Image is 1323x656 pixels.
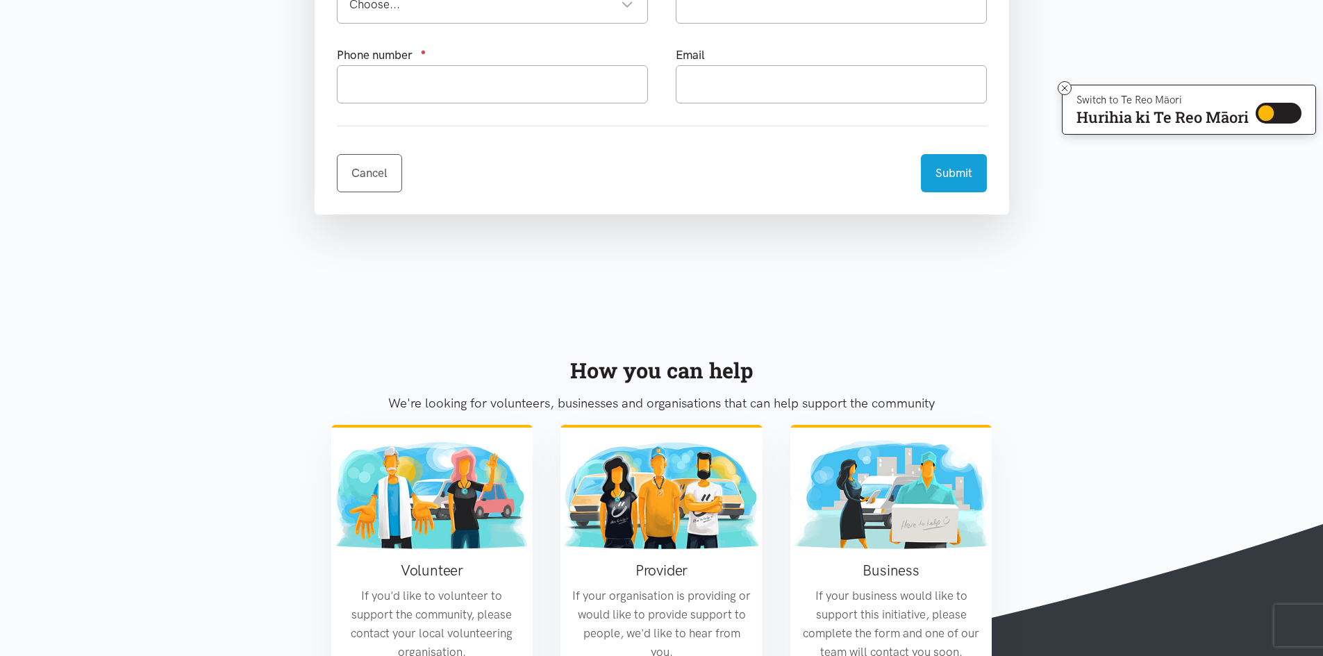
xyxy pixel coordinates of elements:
h3: Provider [572,560,751,580]
p: Switch to Te Reo Māori [1076,96,1249,104]
button: Submit [921,154,987,192]
label: Phone number [337,46,413,65]
a: Cancel [337,154,402,192]
p: We're looking for volunteers, businesses and organisations that can help support the community [331,393,992,414]
h3: Business [801,560,981,580]
h3: Volunteer [342,560,522,580]
p: Hurihia ki Te Reo Māori [1076,111,1249,124]
label: Email [676,46,705,65]
div: How you can help [331,353,992,387]
sup: ● [421,47,426,57]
